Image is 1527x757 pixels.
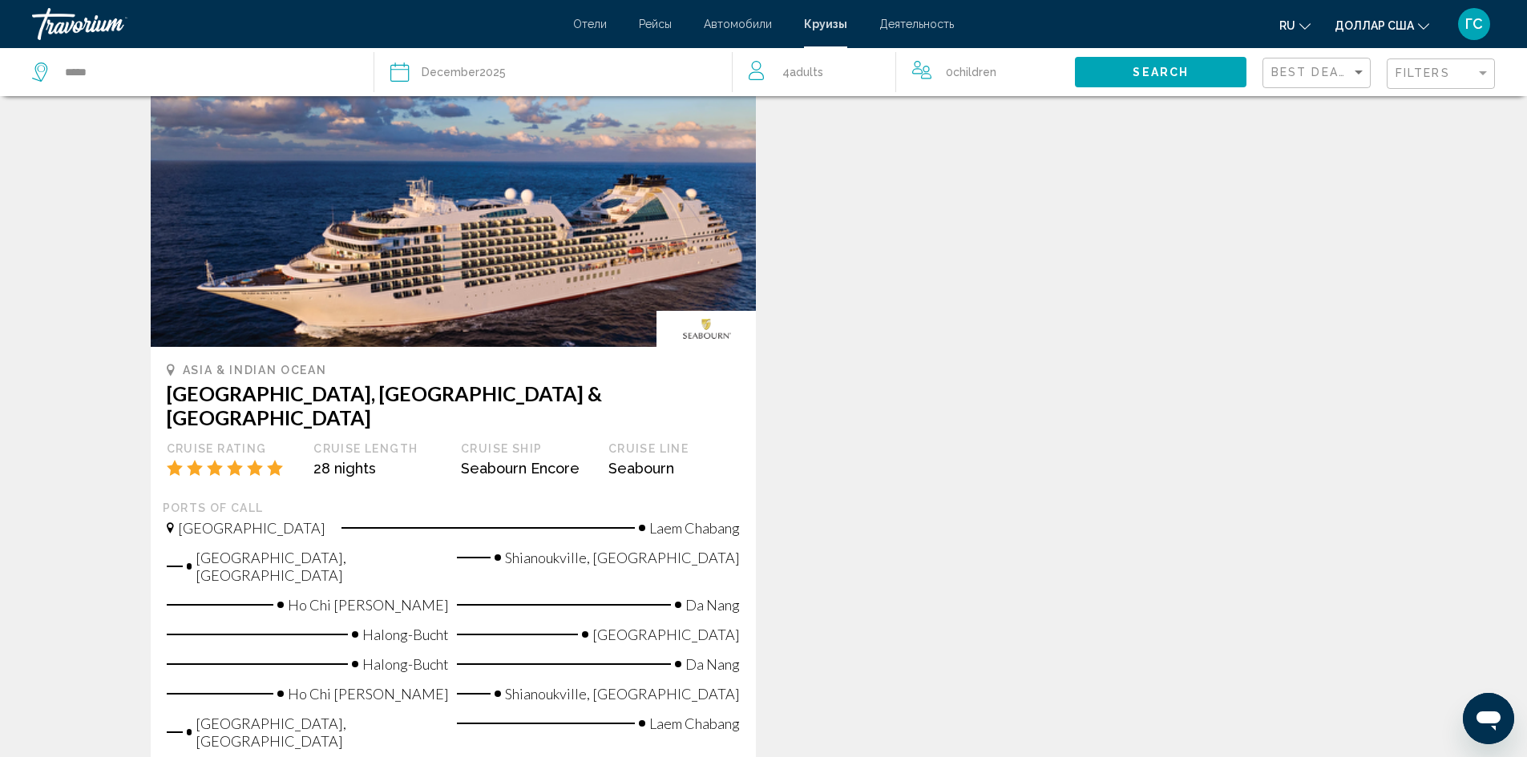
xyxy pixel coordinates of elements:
[1271,66,1355,79] span: Best Deals
[1453,7,1495,41] button: Меню пользователя
[151,91,756,347] img: 1595324970.png
[505,685,740,703] span: Shianoukville, [GEOGRAPHIC_DATA]
[656,311,755,347] img: seabourn.gif
[183,364,327,376] span: Asia & Indian Ocean
[288,596,449,614] span: Ho Chi [PERSON_NAME]
[163,501,744,515] div: Ports of call
[196,549,449,584] span: [GEOGRAPHIC_DATA], [GEOGRAPHIC_DATA]
[1335,19,1414,32] font: доллар США
[313,460,445,477] div: 28 nights
[313,441,445,456] div: Cruise Length
[592,626,740,643] span: [GEOGRAPHIC_DATA]
[573,18,607,30] a: Отели
[639,18,672,30] a: Рейсы
[32,8,557,40] a: Травориум
[390,48,716,96] button: December2025
[1075,57,1246,87] button: Search
[1463,693,1514,744] iframe: Кнопка запуска окна обмена сообщениями
[953,66,996,79] span: Children
[1396,66,1450,79] span: Filters
[608,441,740,456] div: Cruise Line
[685,596,740,614] span: Da Nang
[1465,15,1483,32] font: ГС
[1279,19,1295,32] font: ru
[505,549,740,566] span: Shianoukville, [GEOGRAPHIC_DATA]
[704,18,772,30] a: Автомобили
[1133,66,1189,79] span: Search
[790,66,823,79] span: Adults
[1387,58,1495,91] button: Filter
[649,715,740,732] span: Laem Chabang
[1279,14,1311,37] button: Изменить язык
[946,61,996,83] span: 0
[649,519,740,537] span: Laem Chabang
[1271,66,1366,80] mat-select: Sort by
[782,61,823,83] span: 4
[178,519,325,537] span: [GEOGRAPHIC_DATA]
[461,460,592,477] div: Seabourn Encore
[422,61,506,83] div: 2025
[804,18,847,30] a: Круизы
[362,626,449,643] span: Halong-Bucht
[685,655,740,673] span: Da Nang
[1335,14,1429,37] button: Изменить валюту
[167,381,740,429] h3: [GEOGRAPHIC_DATA], [GEOGRAPHIC_DATA] & [GEOGRAPHIC_DATA]
[879,18,954,30] a: Деятельность
[196,715,449,750] span: [GEOGRAPHIC_DATA], [GEOGRAPHIC_DATA]
[733,48,1075,96] button: Travelers: 4 adults, 0 children
[461,441,592,456] div: Cruise Ship
[608,460,740,477] div: Seabourn
[362,655,449,673] span: Halong-Bucht
[167,441,298,456] div: Cruise Rating
[422,66,479,79] span: December
[288,685,449,703] span: Ho Chi [PERSON_NAME]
